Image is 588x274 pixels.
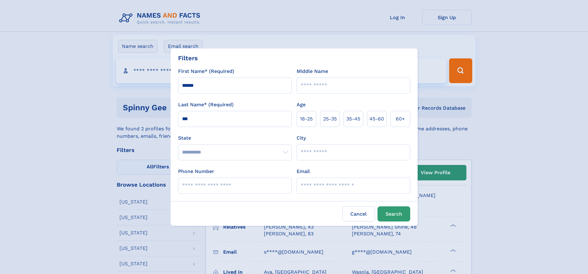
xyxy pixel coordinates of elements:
span: 18‑25 [300,115,313,123]
label: Email [297,168,310,175]
label: Phone Number [178,168,214,175]
span: 45‑60 [369,115,384,123]
button: Search [377,206,410,221]
span: 35‑45 [346,115,360,123]
label: Last Name* (Required) [178,101,234,108]
label: First Name* (Required) [178,68,234,75]
span: 25‑35 [323,115,337,123]
label: Middle Name [297,68,328,75]
label: Age [297,101,306,108]
label: City [297,134,306,142]
label: State [178,134,292,142]
label: Cancel [342,206,375,221]
span: 60+ [396,115,405,123]
div: Filters [178,53,198,63]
